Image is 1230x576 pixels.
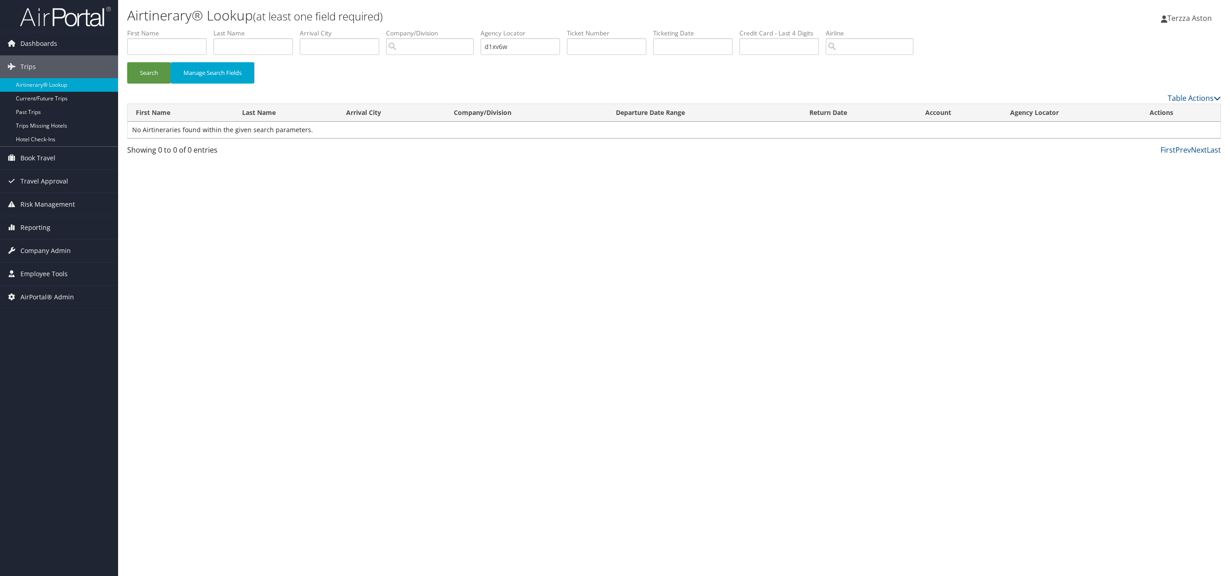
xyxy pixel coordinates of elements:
[20,55,36,78] span: Trips
[1141,104,1220,122] th: Actions
[653,29,739,38] label: Ticketing Date
[20,147,55,169] span: Book Travel
[128,122,1220,138] td: No Airtineraries found within the given search parameters.
[567,29,653,38] label: Ticket Number
[826,29,920,38] label: Airline
[127,144,391,160] div: Showing 0 to 0 of 0 entries
[20,216,50,239] span: Reporting
[739,29,826,38] label: Credit Card - Last 4 Digits
[801,104,917,122] th: Return Date: activate to sort column ascending
[1168,93,1221,103] a: Table Actions
[1161,5,1221,32] a: Terzza Aston
[338,104,446,122] th: Arrival City: activate to sort column ascending
[1167,13,1212,23] span: Terzza Aston
[127,29,213,38] label: First Name
[234,104,338,122] th: Last Name: activate to sort column ascending
[20,170,68,193] span: Travel Approval
[1175,145,1191,155] a: Prev
[1002,104,1142,122] th: Agency Locator: activate to sort column ascending
[20,193,75,216] span: Risk Management
[917,104,1002,122] th: Account: activate to sort column ascending
[20,286,74,308] span: AirPortal® Admin
[127,62,171,84] button: Search
[20,239,71,262] span: Company Admin
[1161,145,1175,155] a: First
[481,29,567,38] label: Agency Locator
[127,6,856,25] h1: Airtinerary® Lookup
[213,29,300,38] label: Last Name
[1191,145,1207,155] a: Next
[386,29,481,38] label: Company/Division
[20,263,68,285] span: Employee Tools
[20,6,111,27] img: airportal-logo.png
[446,104,608,122] th: Company/Division
[253,9,383,24] small: (at least one field required)
[171,62,254,84] button: Manage Search Fields
[300,29,386,38] label: Arrival City
[608,104,801,122] th: Departure Date Range: activate to sort column ascending
[128,104,234,122] th: First Name: activate to sort column ascending
[1207,145,1221,155] a: Last
[20,32,57,55] span: Dashboards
